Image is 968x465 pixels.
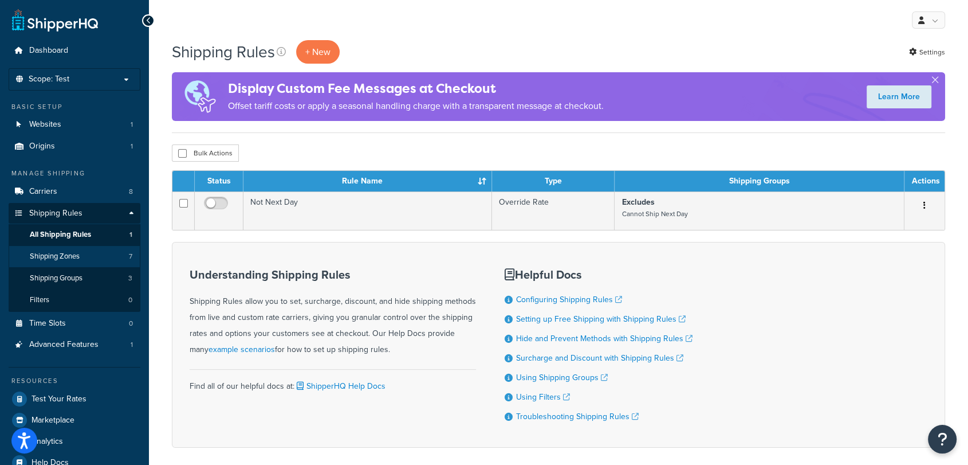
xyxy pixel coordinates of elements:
a: Analytics [9,431,140,452]
li: Shipping Rules [9,203,140,312]
span: Time Slots [29,319,66,329]
a: Using Filters [516,391,570,403]
span: 7 [129,252,132,261]
button: Open Resource Center [928,425,957,454]
a: Dashboard [9,40,140,61]
span: All Shipping Rules [30,230,91,240]
h3: Helpful Docs [505,268,692,281]
span: 3 [128,273,132,283]
span: 1 [129,230,132,240]
a: Filters 0 [9,290,140,311]
th: Rule Name : activate to sort column ascending [243,171,492,192]
span: Shipping Zones [30,252,80,261]
td: Override Rate [492,192,615,230]
div: Shipping Rules allow you to set, surcharge, discount, and hide shipping methods from live and cus... [190,268,476,358]
span: Test Your Rates [32,394,86,404]
img: duties-banner-06bc72dcb5fe05cb3f9472aba00be2ae8eb53ab6f0d8bb03d382ba314ac3c341.png [172,72,228,121]
th: Type [492,171,615,192]
li: Origins [9,136,140,157]
small: Cannot Ship Next Day [621,209,687,219]
a: Surcharge and Discount with Shipping Rules [516,352,683,364]
a: Carriers 8 [9,181,140,202]
span: 1 [131,340,133,350]
span: Scope: Test [29,75,69,84]
a: Shipping Zones 7 [9,246,140,267]
li: Filters [9,290,140,311]
div: Basic Setup [9,102,140,112]
h1: Shipping Rules [172,41,275,63]
a: Shipping Groups 3 [9,268,140,289]
li: Shipping Zones [9,246,140,267]
span: Filters [30,295,49,305]
a: Learn More [867,85,931,108]
a: Troubleshooting Shipping Rules [516,411,639,423]
span: Shipping Rules [29,209,82,218]
div: Find all of our helpful docs at: [190,369,476,394]
p: + New [296,40,340,64]
div: Resources [9,376,140,386]
li: Time Slots [9,313,140,334]
a: Hide and Prevent Methods with Shipping Rules [516,333,692,345]
span: Websites [29,120,61,130]
a: ShipperHQ Help Docs [294,380,385,392]
a: All Shipping Rules 1 [9,224,140,245]
span: Marketplace [32,416,74,425]
th: Status [195,171,243,192]
li: Carriers [9,181,140,202]
span: Shipping Groups [30,273,82,283]
span: Carriers [29,187,57,197]
span: 1 [131,120,133,130]
a: Websites 1 [9,114,140,135]
a: Time Slots 0 [9,313,140,334]
th: Shipping Groups [615,171,904,192]
button: Bulk Actions [172,144,239,162]
span: Advanced Features [29,340,99,350]
a: Origins 1 [9,136,140,157]
h4: Display Custom Fee Messages at Checkout [228,79,604,98]
a: example scenarios [208,343,275,355]
a: Advanced Features 1 [9,334,140,355]
a: Marketplace [9,410,140,431]
a: Setting up Free Shipping with Shipping Rules [516,313,686,325]
span: Dashboard [29,46,68,56]
li: Websites [9,114,140,135]
span: 0 [129,319,133,329]
div: Manage Shipping [9,169,140,178]
span: 0 [128,295,132,305]
p: Offset tariff costs or apply a seasonal handling charge with a transparent message at checkout. [228,98,604,114]
span: Analytics [32,437,63,447]
strong: Excludes [621,196,654,208]
th: Actions [904,171,945,192]
a: Shipping Rules [9,203,140,224]
li: All Shipping Rules [9,224,140,245]
a: Configuring Shipping Rules [516,294,622,306]
a: Test Your Rates [9,389,140,409]
td: Not Next Day [243,192,492,230]
h3: Understanding Shipping Rules [190,268,476,281]
a: ShipperHQ Home [12,9,98,32]
span: 8 [129,187,133,197]
li: Advanced Features [9,334,140,355]
li: Shipping Groups [9,268,140,289]
a: Settings [909,44,945,60]
span: Origins [29,142,55,151]
span: 1 [131,142,133,151]
a: Using Shipping Groups [516,372,608,384]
